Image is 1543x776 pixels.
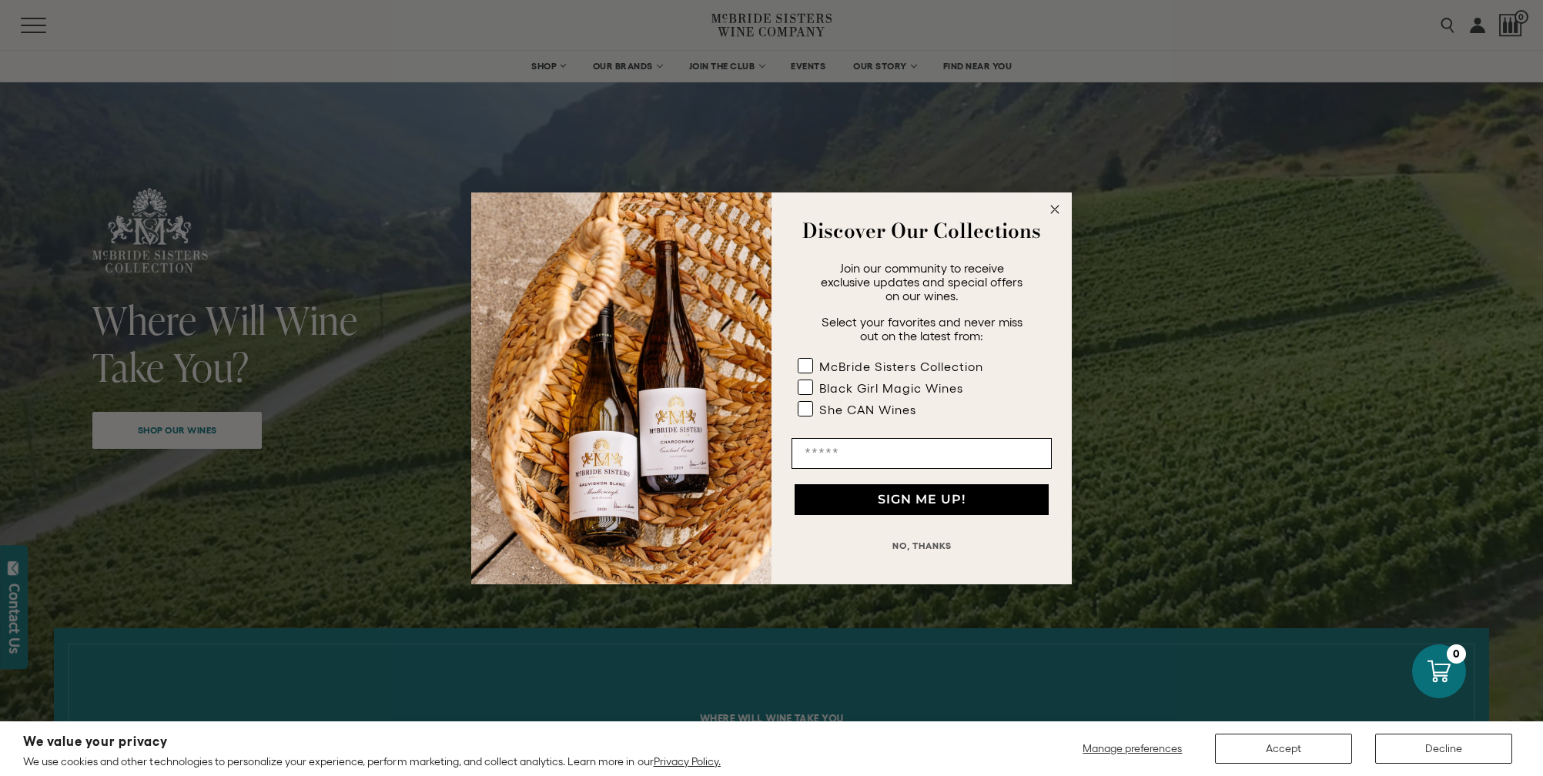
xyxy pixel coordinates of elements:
[654,755,721,768] a: Privacy Policy.
[1046,200,1064,219] button: Close dialog
[1083,742,1182,754] span: Manage preferences
[23,735,721,748] h2: We value your privacy
[1447,644,1466,664] div: 0
[23,754,721,768] p: We use cookies and other technologies to personalize your experience, perform marketing, and coll...
[821,261,1023,303] span: Join our community to receive exclusive updates and special offers on our wines.
[792,438,1052,469] input: Email
[1375,734,1512,764] button: Decline
[1073,734,1192,764] button: Manage preferences
[822,315,1023,343] span: Select your favorites and never miss out on the latest from:
[471,192,771,584] img: 42653730-7e35-4af7-a99d-12bf478283cf.jpeg
[802,216,1041,246] strong: Discover Our Collections
[792,530,1052,561] button: NO, THANKS
[1215,734,1352,764] button: Accept
[819,360,983,373] div: McBride Sisters Collection
[795,484,1049,515] button: SIGN ME UP!
[819,381,963,395] div: Black Girl Magic Wines
[819,403,916,416] div: She CAN Wines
